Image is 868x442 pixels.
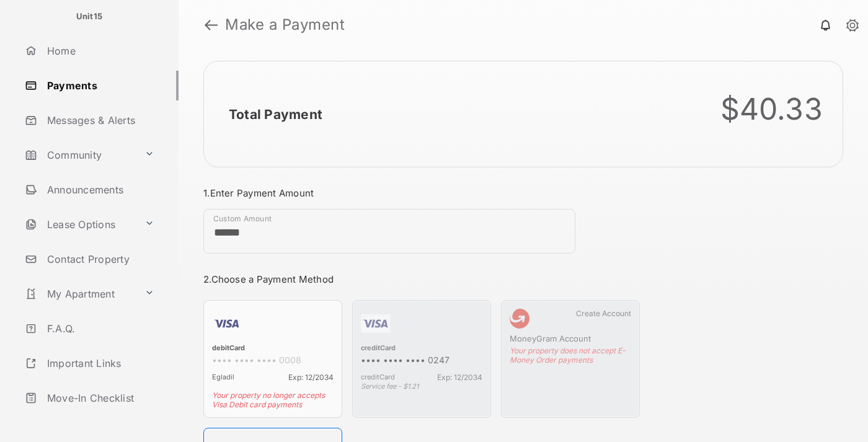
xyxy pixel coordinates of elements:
[20,314,179,343] a: F.A.Q.
[20,348,159,378] a: Important Links
[20,383,179,413] a: Move-In Checklist
[20,210,139,239] a: Lease Options
[203,187,640,199] h3: 1. Enter Payment Amount
[20,105,179,135] a: Messages & Alerts
[20,36,179,66] a: Home
[229,107,322,122] h2: Total Payment
[361,343,482,355] div: creditCard
[20,279,139,309] a: My Apartment
[225,17,345,32] strong: Make a Payment
[361,355,482,368] div: •••• •••• •••• 0247
[352,300,491,418] div: creditCard•••• •••• •••• 0247creditCardExp: 12/2034Service fee - $1.21
[720,91,823,127] div: $40.33
[203,273,640,285] h3: 2. Choose a Payment Method
[361,373,395,382] span: creditCard
[20,71,179,100] a: Payments
[76,11,103,23] p: Unit15
[361,382,482,391] div: Service fee - $1.21
[20,140,139,170] a: Community
[20,244,179,274] a: Contact Property
[437,373,482,382] span: Exp: 12/2034
[20,175,179,205] a: Announcements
